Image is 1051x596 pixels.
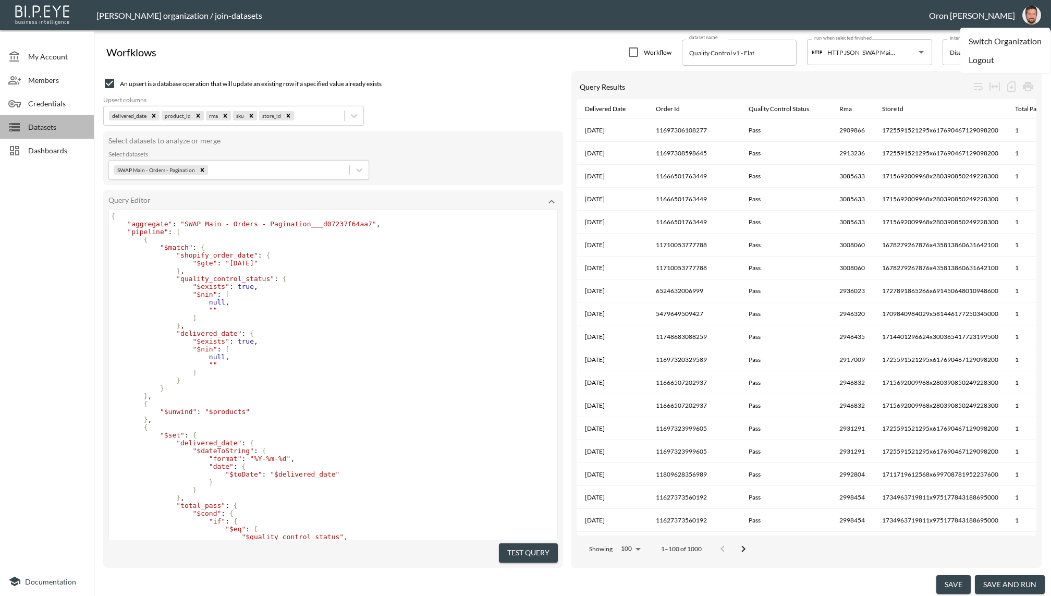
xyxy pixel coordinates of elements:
th: Pass [740,394,831,417]
span: "quality_control_status" [176,275,274,283]
th: 1678279267876x435813860631642100 [874,234,1007,257]
span: , [180,322,185,330]
span: "$delivered_date" [270,470,339,478]
span: "delivered_date" [176,439,241,447]
th: 2946320 [831,302,874,325]
th: 11627373560192 [647,486,740,509]
th: 3085633 [831,165,874,188]
span: : [172,220,176,228]
span: : [217,290,222,298]
span: "shopify_order_date" [176,251,258,259]
button: Open [914,45,928,59]
span: : [168,228,173,236]
span: { [234,517,238,525]
span: : [225,502,229,509]
div: SWAP Main - Orders - Pagination [114,165,197,175]
p: HTTP JSON [827,48,860,57]
th: 2946435 [831,325,874,348]
th: 1678279267876x435813860631642100 [874,257,1007,279]
span: : [217,345,222,353]
span: [ [254,525,258,533]
th: 3085633 [831,211,874,234]
span: ] [193,314,197,322]
span: } [176,376,180,384]
th: Pass [740,302,831,325]
span: "$quality_control_status" [241,533,344,541]
th: Pass [740,142,831,165]
div: Remove store_id [283,111,294,120]
span: "$nin" [193,345,217,353]
span: : [262,470,266,478]
span: { [241,463,246,470]
span: , [290,455,295,463]
span: } [193,486,197,494]
th: Pass [740,234,831,257]
th: 2909866 [831,119,874,142]
span: "delivered_date" [176,330,241,337]
span: { [144,236,148,244]
th: 2931291 [831,417,874,440]
th: Pass [740,325,831,348]
div: Worfklows [98,46,156,58]
th: 11666507202937 [647,371,740,394]
th: 1725591521295x617690467129098200 [874,440,1007,463]
img: bipeye-logo [13,3,73,26]
th: Pass [740,188,831,211]
div: Print [1020,78,1036,95]
span: : [221,509,225,517]
span: , [254,337,258,345]
p: 1–100 of 1000 [661,544,702,553]
span: "$exists" [193,283,229,290]
th: 11697323999605 [647,417,740,440]
th: 2946832 [831,394,874,417]
span: "$dateToString" [193,447,254,455]
img: http icon [812,47,822,57]
button: save [936,575,971,594]
div: Quality Control Status [749,103,809,115]
div: delivered_date;product_id;rma;sku;store_id [103,96,563,126]
div: Remove delivered_date [148,111,160,120]
span: : [258,251,262,259]
div: Remove product_id [192,111,204,120]
span: Quality Control Status [749,103,823,115]
th: 1734963719811x975177843188695000 [874,486,1007,509]
span: Dashboards [28,145,85,156]
span: "if" [209,517,225,525]
th: Pass [740,211,831,234]
span: "$products" [205,408,250,416]
span: null [209,298,225,306]
th: Pass [740,486,831,509]
th: Pass [740,279,831,302]
th: 1715692009968x280390850249228300 [874,211,1007,234]
span: null [209,353,225,361]
th: 1715692009968x280390850249228300 [874,394,1007,417]
span: "SWAP Main - Orders - Pagination___d07237f64aa7" [180,220,376,228]
span: { [283,275,287,283]
span: "" [209,306,217,314]
div: Remove SWAP Main - Orders - Pagination [197,165,208,175]
a: Switch Organization [960,32,1050,51]
th: 2025-04-16 [577,463,647,486]
div: Remove rma [219,111,231,120]
span: : [217,259,222,267]
span: { [234,502,238,509]
span: { [144,400,148,408]
th: 11697320329589 [647,348,740,371]
span: } [160,384,164,392]
span: "date" [209,463,234,470]
span: : [197,408,201,416]
th: 2946832 [831,371,874,394]
span: "format" [209,455,242,463]
th: 11697306108277 [647,119,740,142]
th: 2917009 [831,348,874,371]
label: run when selected finished [814,34,872,41]
input: Select dataset [860,44,898,60]
th: 5479649509427 [647,302,740,325]
th: 2025-04-10 [577,325,647,348]
th: 11748683088259 [647,325,740,348]
p: Showing [589,544,613,553]
span: : [229,283,234,290]
th: 2936023 [831,279,874,302]
span: "aggregate" [127,220,172,228]
th: 2025-04-05 [577,119,647,142]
